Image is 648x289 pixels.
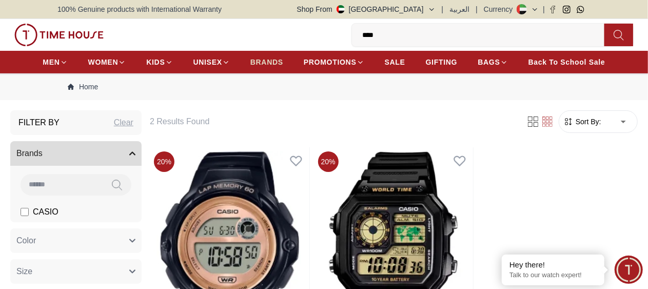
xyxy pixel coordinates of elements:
span: 20 % [154,151,174,172]
button: Sort By: [563,117,601,127]
a: BAGS [478,53,507,71]
h6: 2 Results Found [150,115,514,128]
span: GIFTING [426,57,458,67]
button: Brands [10,141,142,166]
button: Size [10,259,142,284]
span: BAGS [478,57,500,67]
span: WOMEN [88,57,119,67]
a: Back To School Sale [528,53,605,71]
a: Facebook [549,6,557,13]
span: 100% Genuine products with International Warranty [57,4,222,14]
button: العربية [449,4,469,14]
button: Color [10,228,142,253]
div: Clear [114,117,133,129]
span: | [442,4,444,14]
span: Sort By: [574,117,601,127]
nav: Breadcrumb [57,73,591,100]
a: SALE [385,53,405,71]
span: | [543,4,545,14]
h3: Filter By [18,117,60,129]
span: Brands [16,147,43,160]
input: CASIO [21,208,29,216]
img: ... [14,24,104,46]
span: Size [16,265,32,278]
a: KIDS [146,53,172,71]
a: GIFTING [426,53,458,71]
a: MEN [43,53,67,71]
a: Instagram [563,6,571,13]
div: Chat Widget [615,256,643,284]
span: CASIO [33,206,58,218]
a: Home [68,82,98,92]
a: UNISEX [193,53,230,71]
a: BRANDS [250,53,283,71]
p: Talk to our watch expert! [509,271,597,280]
span: Back To School Sale [528,57,605,67]
span: UNISEX [193,57,222,67]
span: KIDS [146,57,165,67]
span: BRANDS [250,57,283,67]
div: Currency [484,4,517,14]
a: WOMEN [88,53,126,71]
button: Shop From[GEOGRAPHIC_DATA] [297,4,436,14]
img: United Arab Emirates [337,5,345,13]
div: Hey there! [509,260,597,270]
span: MEN [43,57,60,67]
span: | [476,4,478,14]
a: Whatsapp [577,6,584,13]
span: PROMOTIONS [304,57,357,67]
span: Color [16,235,36,247]
a: PROMOTIONS [304,53,364,71]
span: SALE [385,57,405,67]
span: 20 % [318,151,339,172]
